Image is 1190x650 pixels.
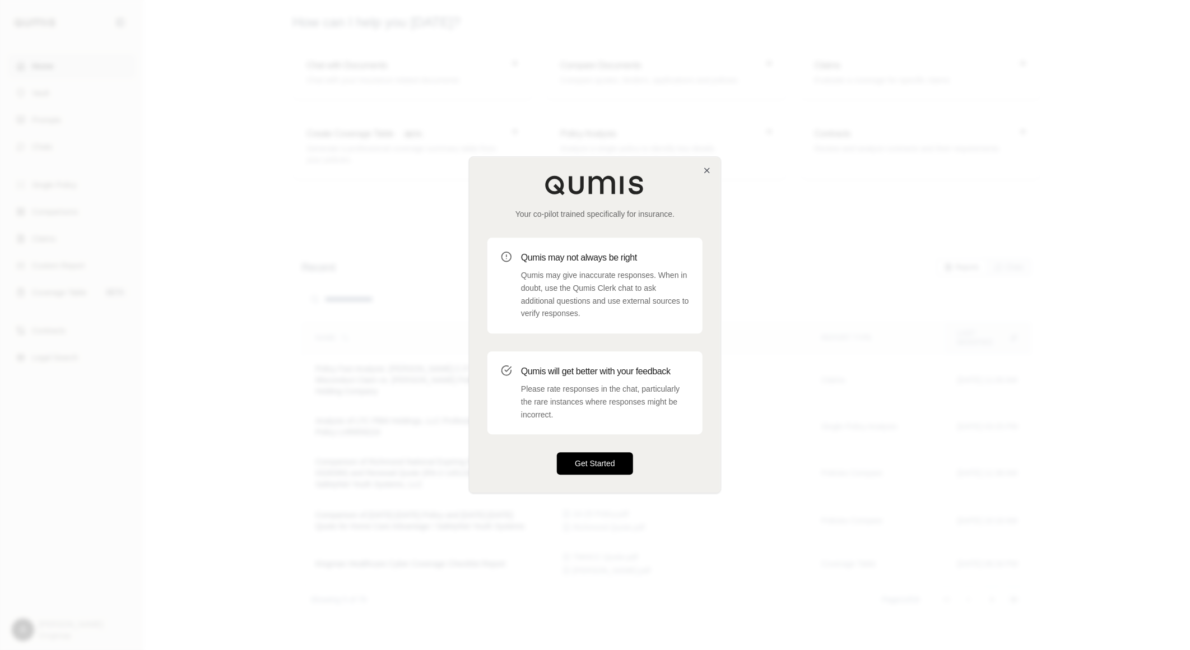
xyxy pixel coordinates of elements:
p: Please rate responses in the chat, particularly the rare instances where responses might be incor... [521,383,689,421]
img: Qumis Logo [545,175,645,195]
h3: Qumis will get better with your feedback [521,365,689,378]
p: Qumis may give inaccurate responses. When in doubt, use the Qumis Clerk chat to ask additional qu... [521,269,689,320]
p: Your co-pilot trained specifically for insurance. [487,208,703,220]
button: Get Started [557,453,633,475]
h3: Qumis may not always be right [521,251,689,264]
